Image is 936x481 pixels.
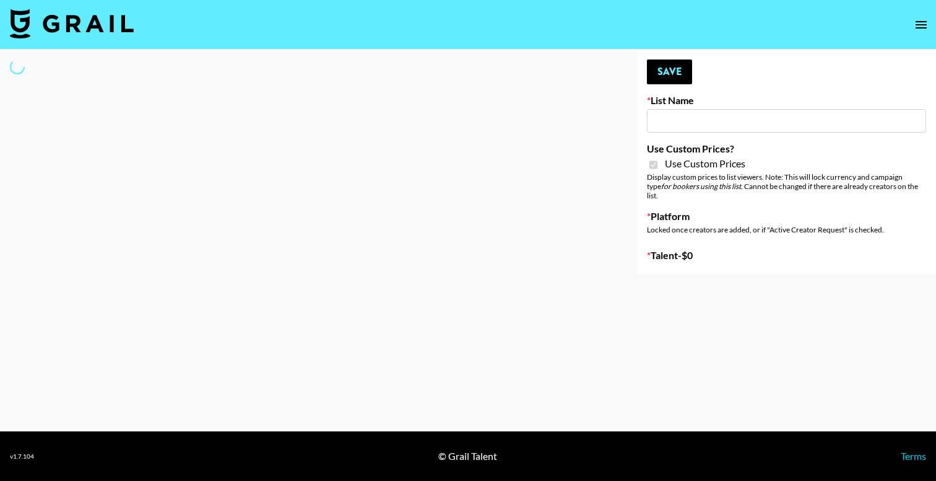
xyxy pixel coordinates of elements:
[909,12,934,37] button: open drawer
[647,172,926,200] div: Display custom prices to list viewers. Note: This will lock currency and campaign type . Cannot b...
[647,210,926,223] label: Platform
[647,225,926,234] div: Locked once creators are added, or if "Active Creator Request" is checked.
[901,450,926,462] a: Terms
[10,9,134,38] img: Grail Talent
[647,249,926,262] label: Talent - $ 0
[647,143,926,155] label: Use Custom Prices?
[438,450,497,462] div: © Grail Talent
[661,182,741,191] em: for bookers using this list
[647,60,692,84] button: Save
[647,94,926,107] label: List Name
[665,157,745,170] span: Use Custom Prices
[10,452,34,461] div: v 1.7.104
